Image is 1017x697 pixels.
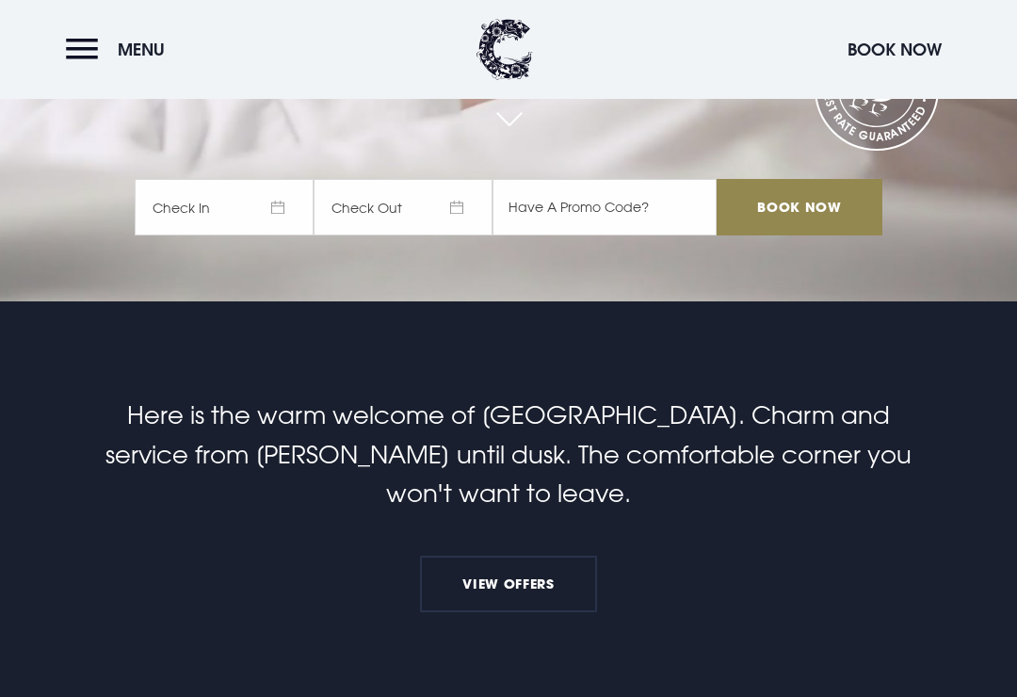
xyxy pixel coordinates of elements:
[838,29,951,70] button: Book Now
[105,396,912,513] p: Here is the warm welcome of [GEOGRAPHIC_DATA]. Charm and service from [PERSON_NAME] until dusk. T...
[420,556,597,612] a: View Offers
[118,39,165,60] span: Menu
[66,29,174,70] button: Menu
[717,179,882,235] input: Book Now
[476,19,533,80] img: Clandeboye Lodge
[314,179,492,235] span: Check Out
[135,179,314,235] span: Check In
[492,179,717,235] input: Have A Promo Code?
